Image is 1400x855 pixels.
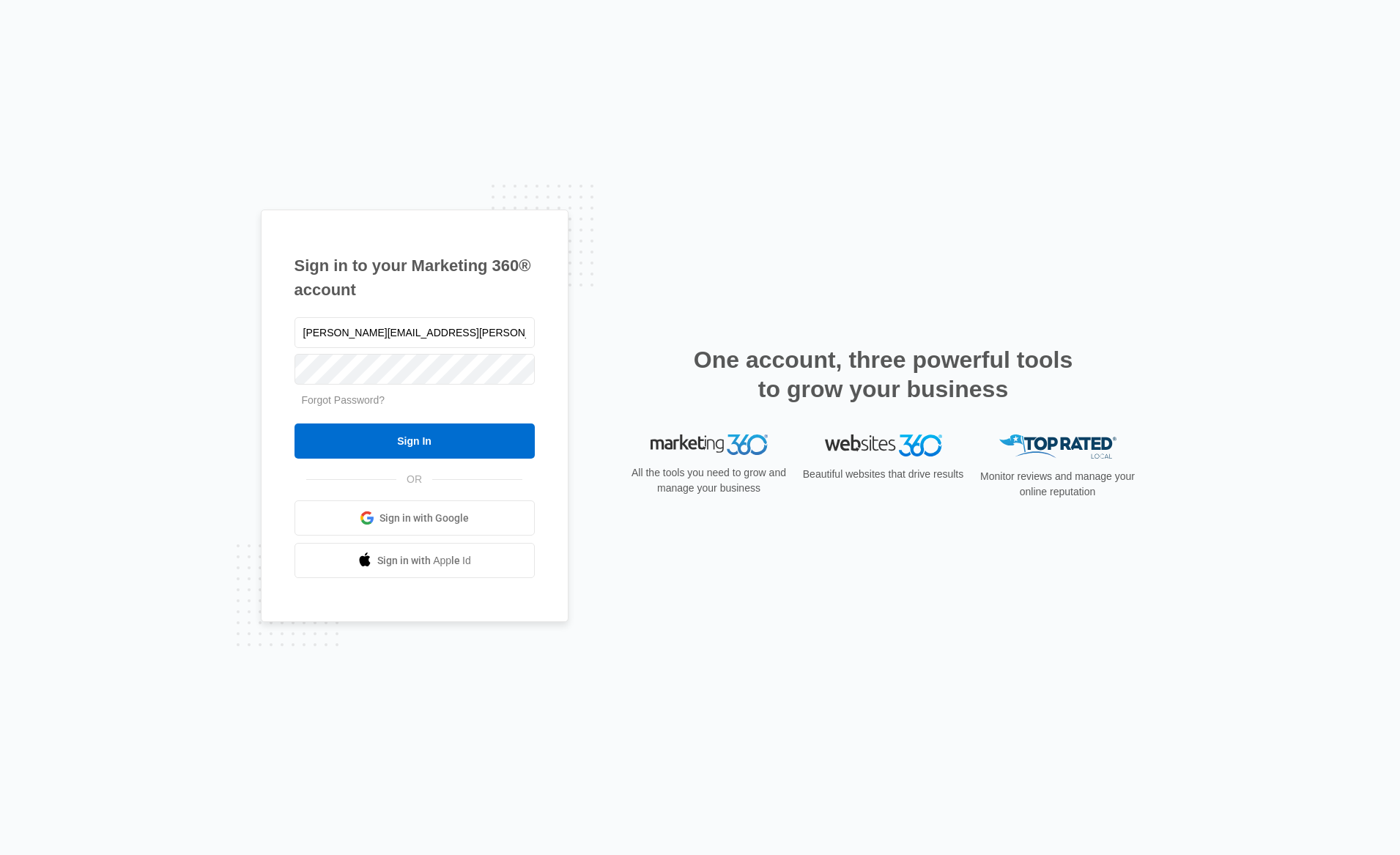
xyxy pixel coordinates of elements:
[295,500,535,536] a: Sign in with Google
[396,472,432,487] span: OR
[801,467,966,482] p: Beautiful websites that drive results
[302,394,385,406] a: Forgot Password?
[627,465,791,496] p: All the tools you need to grow and manage your business
[377,553,471,569] span: Sign in with Apple Id
[689,345,1078,404] h2: One account, three powerful tools to grow your business
[295,253,535,302] h1: Sign in to your Marketing 360® account
[976,469,1140,500] p: Monitor reviews and manage your online reputation
[295,543,535,578] a: Sign in with Apple Id
[295,317,535,348] input: Email
[825,434,942,456] img: Websites 360
[651,434,768,455] img: Marketing 360
[999,434,1116,459] img: Top Rated Local
[379,511,469,526] span: Sign in with Google
[295,423,535,459] input: Sign In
